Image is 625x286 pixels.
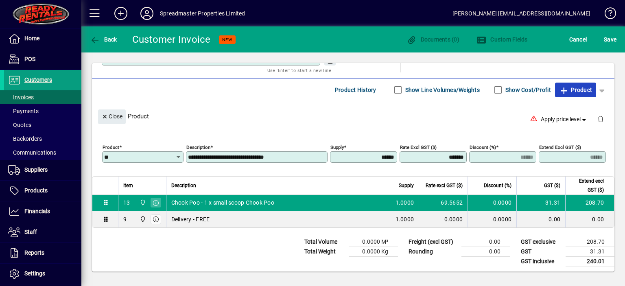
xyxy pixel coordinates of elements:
div: [PERSON_NAME] [EMAIL_ADDRESS][DOMAIN_NAME] [452,7,590,20]
td: 31.31 [516,195,565,211]
span: Extend excl GST ($) [570,177,604,194]
span: Settings [24,270,45,277]
span: Item [123,181,133,190]
button: Product History [332,83,380,97]
button: Save [602,32,618,47]
td: Freight (excl GST) [404,237,461,247]
a: Products [4,181,81,201]
span: Backorders [8,135,42,142]
td: 0.0000 M³ [349,237,398,247]
a: Suppliers [4,160,81,180]
app-page-header-button: Back [81,32,126,47]
td: 0.0000 [468,195,516,211]
span: Quotes [8,122,31,128]
span: Products [24,187,48,194]
a: Knowledge Base [599,2,615,28]
button: Product [555,83,596,97]
div: 0.0000 [424,215,463,223]
td: Total Weight [300,247,349,256]
span: Invoices [8,94,34,100]
span: Description [171,181,196,190]
span: POS [24,56,35,62]
div: 9 [123,215,127,223]
td: 31.31 [566,247,614,256]
td: Total Volume [300,237,349,247]
button: Profile [134,6,160,21]
span: Close [101,110,122,123]
span: Supply [399,181,414,190]
td: 208.70 [565,195,614,211]
span: Staff [24,229,37,235]
span: Back [90,36,117,43]
td: 240.01 [566,256,614,266]
div: Spreadmaster Properties Limited [160,7,245,20]
label: Show Line Volumes/Weights [404,86,480,94]
div: 69.5652 [424,199,463,207]
span: S [604,36,607,43]
label: Show Cost/Profit [504,86,551,94]
td: 0.00 [461,247,510,256]
mat-label: Extend excl GST ($) [539,144,581,150]
button: Delete [591,109,610,129]
span: Cancel [569,33,587,46]
span: Custom Fields [476,36,528,43]
span: Chook Poo - 1 x small scoop Chook Poo [171,199,274,207]
mat-label: Product [103,144,119,150]
td: 0.00 [565,211,614,227]
td: 0.00 [516,211,565,227]
span: Payments [8,108,39,114]
a: POS [4,49,81,70]
button: Cancel [567,32,589,47]
button: Documents (0) [404,32,461,47]
button: Apply price level [538,112,591,127]
button: Back [88,32,119,47]
span: Home [24,35,39,41]
td: Rounding [404,247,461,256]
span: 1.0000 [396,215,414,223]
a: Settings [4,264,81,284]
mat-label: Rate excl GST ($) [400,144,437,150]
a: Payments [4,104,81,118]
span: Communications [8,149,56,156]
div: 13 [123,199,130,207]
div: Customer Invoice [132,33,211,46]
span: Documents (0) [406,36,459,43]
a: Quotes [4,118,81,132]
a: Invoices [4,90,81,104]
span: Delivery - FREE [171,215,210,223]
a: Communications [4,146,81,159]
span: 965 State Highway 2 [138,198,147,207]
button: Custom Fields [474,32,530,47]
span: ave [604,33,616,46]
span: Customers [24,76,52,83]
td: 0.0000 [468,211,516,227]
a: Financials [4,201,81,222]
td: 0.0000 Kg [349,247,398,256]
span: 965 State Highway 2 [138,215,147,224]
mat-hint: Use 'Enter' to start a new line [267,65,331,75]
app-page-header-button: Delete [591,115,610,122]
td: GST exclusive [517,237,566,247]
td: GST inclusive [517,256,566,266]
span: 1.0000 [396,199,414,207]
span: GST ($) [544,181,560,190]
span: Rate excl GST ($) [426,181,463,190]
button: Add [108,6,134,21]
mat-label: Supply [330,144,344,150]
a: Reports [4,243,81,263]
span: Reports [24,249,44,256]
span: Product History [335,83,376,96]
span: Suppliers [24,166,48,173]
button: Close [98,109,126,124]
span: Financials [24,208,50,214]
span: Apply price level [541,115,588,124]
a: Backorders [4,132,81,146]
mat-label: Description [186,144,210,150]
app-page-header-button: Close [96,112,128,120]
span: Product [559,83,592,96]
a: Staff [4,222,81,242]
span: NEW [222,37,232,42]
a: Home [4,28,81,49]
td: GST [517,247,566,256]
span: Discount (%) [484,181,511,190]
